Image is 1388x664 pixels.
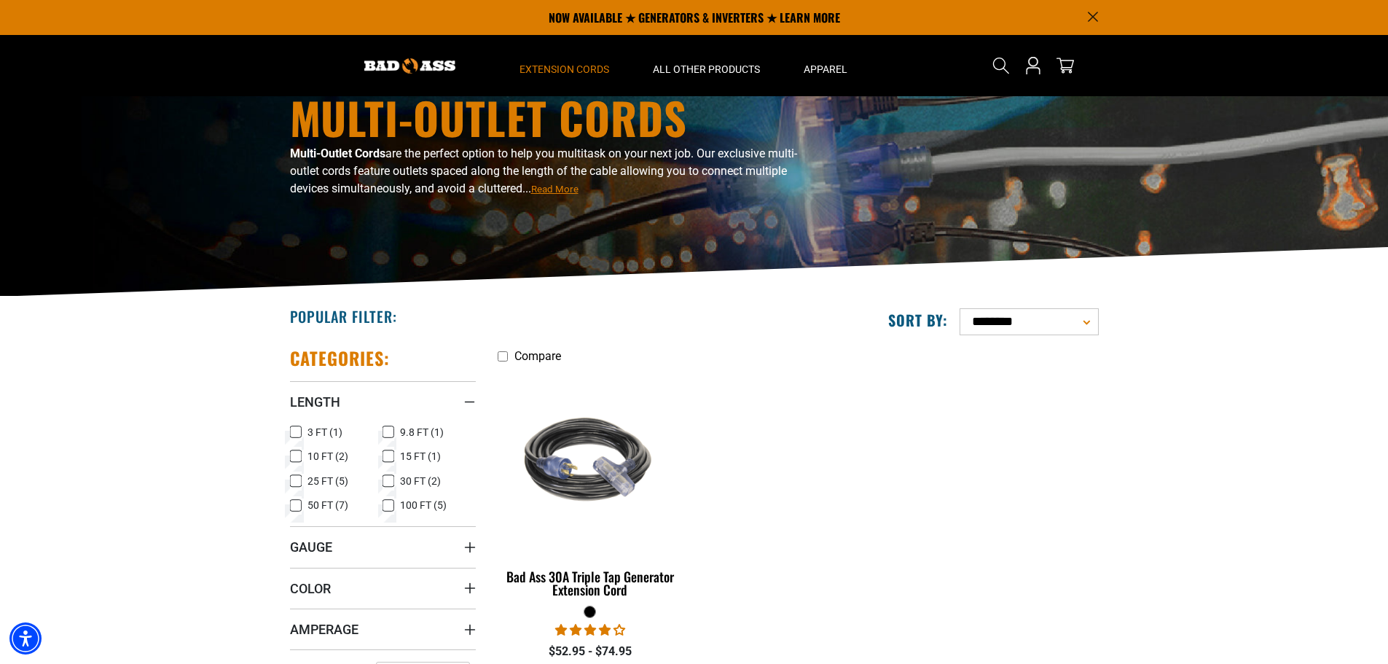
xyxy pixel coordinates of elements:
[498,378,682,545] img: black
[498,35,631,96] summary: Extension Cords
[555,623,625,637] span: 4.00 stars
[364,58,455,74] img: Bad Ass Extension Cords
[400,500,447,510] span: 100 FT (5)
[307,476,348,486] span: 25 FT (5)
[290,394,340,410] span: Length
[290,347,391,370] h2: Categories:
[400,476,441,486] span: 30 FT (2)
[290,381,476,422] summary: Length
[290,307,397,326] h2: Popular Filter:
[653,63,760,76] span: All Other Products
[782,35,869,96] summary: Apparel
[631,35,782,96] summary: All Other Products
[290,526,476,567] summary: Gauge
[888,310,948,329] label: Sort by:
[531,184,579,195] span: Read More
[290,147,797,195] span: are the perfect option to help you multitask on your next job. Our exclusive multi-outlet cords f...
[290,621,358,638] span: Amperage
[400,427,444,437] span: 9.8 FT (1)
[1022,35,1045,96] a: Open this option
[804,63,847,76] span: Apparel
[290,580,331,597] span: Color
[989,54,1013,77] summary: Search
[290,95,822,139] h1: Multi-Outlet Cords
[290,147,385,160] b: Multi-Outlet Cords
[1054,57,1077,74] a: cart
[400,451,441,461] span: 15 FT (1)
[9,622,42,655] div: Accessibility Menu
[514,349,561,363] span: Compare
[498,643,683,660] div: $52.95 - $74.95
[307,451,348,461] span: 10 FT (2)
[519,63,609,76] span: Extension Cords
[290,568,476,609] summary: Color
[290,609,476,649] summary: Amperage
[307,500,348,510] span: 50 FT (7)
[498,370,683,605] a: black Bad Ass 30A Triple Tap Generator Extension Cord
[498,570,683,596] div: Bad Ass 30A Triple Tap Generator Extension Cord
[307,427,342,437] span: 3 FT (1)
[290,539,332,555] span: Gauge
